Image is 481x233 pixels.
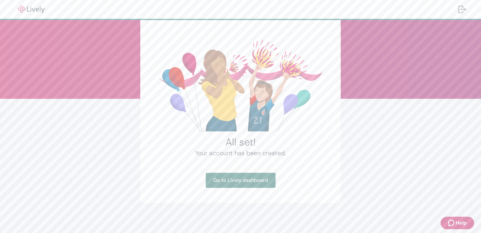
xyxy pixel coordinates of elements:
[155,136,326,148] h2: All set!
[448,219,456,227] svg: Zendesk support icon
[155,148,326,158] h4: Your account has been created.
[456,219,467,227] span: Help
[206,173,276,188] a: Go to Lively dashboard
[453,2,471,17] button: Log out
[14,6,49,13] img: Lively
[441,217,474,229] button: Zendesk support iconHelp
